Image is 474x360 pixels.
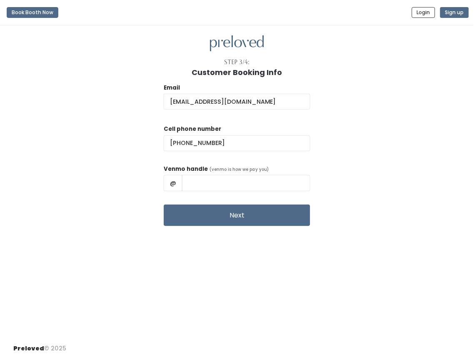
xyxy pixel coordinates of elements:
[210,35,264,52] img: preloved logo
[13,338,66,353] div: © 2025
[412,7,435,18] button: Login
[164,165,208,173] label: Venmo handle
[225,58,250,67] div: Step 3/4:
[192,68,282,77] h1: Customer Booking Info
[164,84,180,92] label: Email
[210,166,269,172] span: (venmo is how we pay you)
[7,3,58,22] a: Book Booth Now
[164,135,310,151] input: (___) ___-____
[7,7,58,18] button: Book Booth Now
[164,205,310,226] button: Next
[13,345,44,353] span: Preloved
[164,94,310,110] input: @ .
[164,175,182,191] span: @
[164,125,221,133] label: Cell phone number
[440,7,469,18] button: Sign up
